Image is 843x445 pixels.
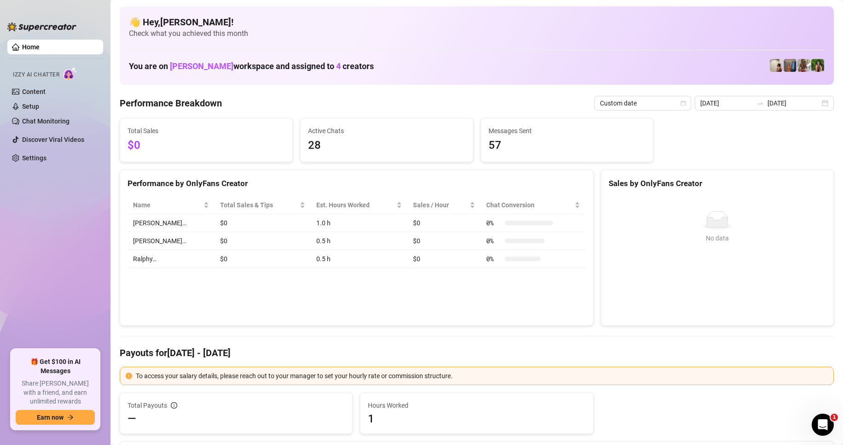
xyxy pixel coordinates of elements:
[22,43,40,51] a: Home
[129,16,825,29] h4: 👋 Hey, [PERSON_NAME] !
[215,214,311,232] td: $0
[16,357,95,375] span: 🎁 Get $100 in AI Messages
[63,67,77,80] img: AI Chatter
[128,126,285,136] span: Total Sales
[481,196,586,214] th: Chat Conversion
[128,400,167,410] span: Total Payouts
[136,371,828,381] div: To access your salary details, please reach out to your manager to set your hourly rate or commis...
[811,59,824,72] img: Nathaniel
[486,254,501,264] span: 0 %
[311,250,407,268] td: 0.5 h
[120,97,222,110] h4: Performance Breakdown
[767,98,820,108] input: End date
[368,400,585,410] span: Hours Worked
[336,61,341,71] span: 4
[67,414,74,421] span: arrow-right
[770,59,783,72] img: Ralphy
[407,196,481,214] th: Sales / Hour
[128,232,215,250] td: [PERSON_NAME]…
[486,236,501,246] span: 0 %
[215,250,311,268] td: $0
[220,200,298,210] span: Total Sales & Tips
[784,59,796,72] img: Wayne
[311,232,407,250] td: 0.5 h
[488,126,646,136] span: Messages Sent
[128,137,285,154] span: $0
[308,126,465,136] span: Active Chats
[120,346,834,359] h4: Payouts for [DATE] - [DATE]
[756,100,764,107] span: swap-right
[488,137,646,154] span: 57
[171,402,177,409] span: info-circle
[311,214,407,232] td: 1.0 h
[13,70,59,79] span: Izzy AI Chatter
[128,214,215,232] td: [PERSON_NAME]…
[16,410,95,425] button: Earn nowarrow-right
[22,117,70,125] a: Chat Monitoring
[308,137,465,154] span: 28
[407,214,481,232] td: $0
[215,196,311,214] th: Total Sales & Tips
[126,373,132,379] span: exclamation-circle
[128,411,136,426] span: —
[16,379,95,406] span: Share [PERSON_NAME] with a friend, and earn unlimited rewards
[133,200,202,210] span: Name
[756,100,764,107] span: to
[612,233,822,243] div: No data
[368,411,585,426] span: 1
[700,98,753,108] input: Start date
[128,196,215,214] th: Name
[797,59,810,72] img: Nathaniel
[22,103,39,110] a: Setup
[600,96,686,110] span: Custom date
[831,414,838,421] span: 1
[407,250,481,268] td: $0
[22,88,46,95] a: Content
[680,100,686,106] span: calendar
[413,200,468,210] span: Sales / Hour
[215,232,311,250] td: $0
[128,177,586,190] div: Performance by OnlyFans Creator
[7,22,76,31] img: logo-BBDzfeDw.svg
[22,136,84,143] a: Discover Viral Videos
[129,29,825,39] span: Check what you achieved this month
[37,414,64,421] span: Earn now
[316,200,395,210] div: Est. Hours Worked
[609,177,826,190] div: Sales by OnlyFans Creator
[128,250,215,268] td: Ralphy…
[486,200,573,210] span: Chat Conversion
[812,414,834,436] iframe: Intercom live chat
[22,154,47,162] a: Settings
[407,232,481,250] td: $0
[129,61,374,71] h1: You are on workspace and assigned to creators
[170,61,233,71] span: [PERSON_NAME]
[486,218,501,228] span: 0 %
